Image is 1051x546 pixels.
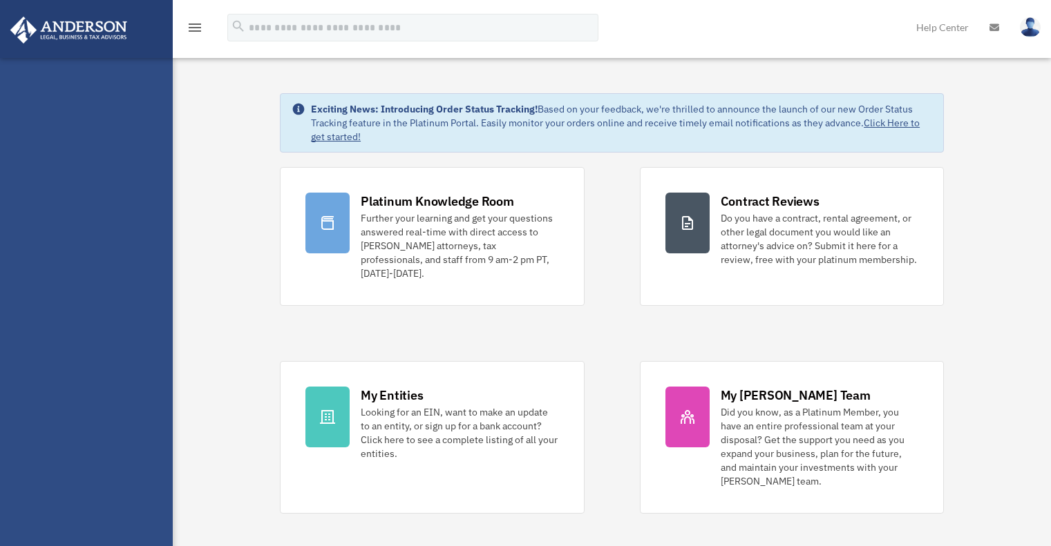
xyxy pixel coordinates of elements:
a: Platinum Knowledge Room Further your learning and get your questions answered real-time with dire... [280,167,584,306]
i: menu [187,19,203,36]
div: Contract Reviews [721,193,820,210]
a: Click Here to get started! [311,117,920,143]
strong: Exciting News: Introducing Order Status Tracking! [311,103,538,115]
a: My [PERSON_NAME] Team Did you know, as a Platinum Member, you have an entire professional team at... [640,361,944,514]
div: My [PERSON_NAME] Team [721,387,871,404]
div: Do you have a contract, rental agreement, or other legal document you would like an attorney's ad... [721,211,918,266]
div: Looking for an EIN, want to make an update to an entity, or sign up for a bank account? Click her... [361,405,558,460]
div: Platinum Knowledge Room [361,193,514,210]
div: Did you know, as a Platinum Member, you have an entire professional team at your disposal? Get th... [721,405,918,488]
div: My Entities [361,387,423,404]
img: User Pic [1020,17,1041,37]
a: menu [187,24,203,36]
img: Anderson Advisors Platinum Portal [6,17,131,43]
div: Based on your feedback, we're thrilled to announce the launch of our new Order Status Tracking fe... [311,102,932,144]
a: My Entities Looking for an EIN, want to make an update to an entity, or sign up for a bank accoun... [280,361,584,514]
a: Contract Reviews Do you have a contract, rental agreement, or other legal document you would like... [640,167,944,306]
div: Further your learning and get your questions answered real-time with direct access to [PERSON_NAM... [361,211,558,280]
i: search [231,19,246,34]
